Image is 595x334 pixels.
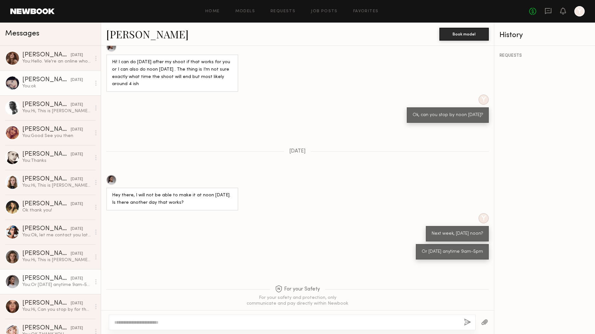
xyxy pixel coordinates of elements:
div: [DATE] [71,52,83,58]
div: [PERSON_NAME] [22,251,71,257]
div: Ok thank you! [22,207,91,213]
div: You: Hello. We're an online wholesale clothing company. You can find us by searching for hapticsu... [22,58,91,64]
div: [PERSON_NAME] [22,151,71,158]
div: [PERSON_NAME] [22,52,71,58]
div: [PERSON_NAME] [22,275,71,282]
div: [PERSON_NAME] [22,226,71,232]
a: Models [235,9,255,14]
div: For your safety and protection, only communicate and pay directly within Newbook [246,295,349,307]
div: [PERSON_NAME] [22,325,71,331]
div: [PERSON_NAME] [22,102,71,108]
div: [DATE] [71,77,83,83]
div: [DATE] [71,176,83,182]
div: [DATE] [71,152,83,158]
div: [DATE] [71,325,83,331]
div: You: Or [DATE] anytime 9am-5pm [22,282,91,288]
div: [DATE] [71,276,83,282]
div: [DATE] [71,226,83,232]
div: Ok, can you stop by noon [DATE]? [413,112,483,119]
span: For your Safety [275,285,320,293]
div: You: Hi, Can you stop by for the casting? Location: [STREET_ADDRESS][PERSON_NAME] Please let me k... [22,307,91,313]
span: [DATE] [289,149,306,154]
a: Y [574,6,585,16]
div: Hey there, I will not be able to make it at noon [DATE]. Is there another day that works? [112,192,232,207]
a: Requests [271,9,295,14]
div: [DATE] [71,201,83,207]
a: Job Posts [311,9,338,14]
div: Next week, [DATE] noon? [432,230,483,238]
a: Home [205,9,220,14]
div: [PERSON_NAME] [22,201,71,207]
button: Book model [439,28,489,41]
div: [DATE] [71,127,83,133]
div: Or [DATE] anytime 9am-5pm [422,248,483,256]
a: Favorites [353,9,379,14]
div: [PERSON_NAME] [22,77,71,83]
span: Messages [5,30,39,37]
div: [DATE] [71,300,83,307]
a: [PERSON_NAME] [106,27,189,41]
div: You: Hi, This is [PERSON_NAME] from Hapticsusa, wholesale company. Can I book you 1 or 2 hours th... [22,257,91,263]
div: [PERSON_NAME] [22,176,71,182]
div: You: Hi, This is [PERSON_NAME] from Hapticsusa, wholesale company. Can you stop by for the castin... [22,182,91,189]
div: You: Ok, let me contact you later. Thank you! [22,232,91,238]
div: [DATE] [71,102,83,108]
div: You: Good See you then [22,133,91,139]
div: You: Hi, This is [PERSON_NAME] from Hapticsusa, wholesale company. Can you stop by for the castin... [22,108,91,114]
div: You: Thanks [22,158,91,164]
div: REQUESTS [499,54,590,58]
a: Book model [439,31,489,36]
div: You: ok [22,83,91,89]
div: History [499,32,590,39]
div: [PERSON_NAME] [22,126,71,133]
div: Hi! I can do [DATE] after my shoot if that works for you or I can also do noon [DATE] . The thing... [112,59,232,88]
div: [DATE] [71,251,83,257]
div: [PERSON_NAME] [22,300,71,307]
